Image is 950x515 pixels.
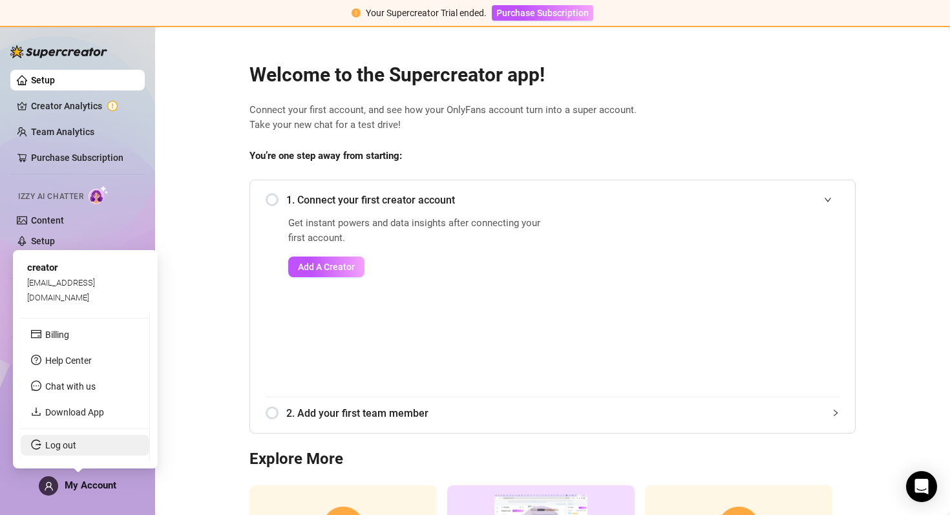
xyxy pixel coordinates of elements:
[249,103,856,133] span: Connect your first account, and see how your OnlyFans account turn into a super account. Take you...
[45,440,76,450] a: Log out
[65,479,116,491] span: My Account
[492,5,593,21] button: Purchase Subscription
[288,216,549,246] span: Get instant powers and data insights after connecting your first account.
[89,185,109,204] img: AI Chatter
[249,63,856,87] h2: Welcome to the Supercreator app!
[44,481,54,491] span: user
[27,262,58,273] span: creator
[581,216,839,381] iframe: Add Creators
[31,96,134,116] a: Creator Analytics exclamation-circle
[10,45,107,58] img: logo-BBDzfeDw.svg
[288,257,549,277] a: Add A Creator
[286,405,839,421] span: 2. Add your first team member
[31,127,94,137] a: Team Analytics
[45,381,96,392] span: Chat with us
[21,324,149,345] li: Billing
[352,8,361,17] span: exclamation-circle
[496,8,589,18] span: Purchase Subscription
[906,471,937,502] div: Open Intercom Messenger
[45,355,92,366] a: Help Center
[298,262,355,272] span: Add A Creator
[266,184,839,216] div: 1. Connect your first creator account
[492,8,593,18] a: Purchase Subscription
[27,278,95,302] span: [EMAIL_ADDRESS][DOMAIN_NAME]
[824,196,832,204] span: expanded
[45,407,104,417] a: Download App
[288,257,364,277] button: Add A Creator
[249,449,856,470] h3: Explore More
[31,152,123,163] a: Purchase Subscription
[832,409,839,417] span: collapsed
[266,397,839,429] div: 2. Add your first team member
[18,191,83,203] span: Izzy AI Chatter
[21,435,149,456] li: Log out
[31,381,41,391] span: message
[31,215,64,226] a: Content
[45,330,69,340] a: Billing
[286,192,839,208] span: 1. Connect your first creator account
[249,150,402,162] strong: You’re one step away from starting:
[31,236,55,246] a: Setup
[366,8,487,18] span: Your Supercreator Trial ended.
[31,75,55,85] a: Setup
